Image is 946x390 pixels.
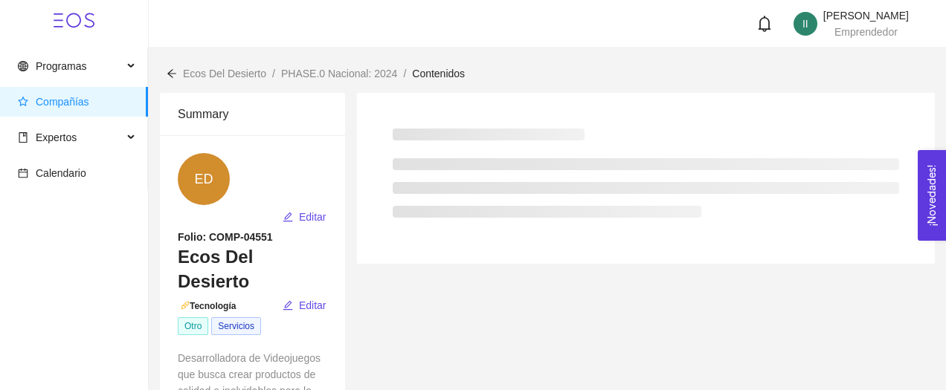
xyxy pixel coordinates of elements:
[18,61,28,71] span: global
[403,68,406,79] span: /
[18,168,28,178] span: calendar
[299,297,326,313] span: Editar
[183,68,266,79] span: Ecos Del Desierto
[823,10,909,22] span: [PERSON_NAME]
[756,16,773,32] span: bell
[272,68,275,79] span: /
[802,12,808,36] span: II
[281,68,397,79] span: PHASE.0 Nacional: 2024
[178,301,236,311] span: Tecnología
[178,93,327,135] div: Summary
[299,209,326,225] span: Editar
[412,68,465,79] span: Contenidos
[167,68,177,79] span: arrow-left
[194,153,213,205] span: ED
[282,205,327,229] button: editEditar
[18,97,28,107] span: star
[18,132,28,143] span: book
[283,212,293,224] span: edit
[36,96,89,108] span: Compañías
[36,60,86,72] span: Programas
[178,245,327,293] h3: Ecos Del Desierto
[181,301,190,310] span: api
[283,300,293,312] span: edit
[834,26,898,38] span: Emprendedor
[36,131,77,143] span: Expertos
[178,231,273,243] strong: Folio: COMP-04551
[918,150,946,241] button: Open Feedback Widget
[282,293,327,317] button: editEditar
[36,167,86,179] span: Calendario
[178,317,208,335] span: Otro
[211,317,261,335] span: Servicios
